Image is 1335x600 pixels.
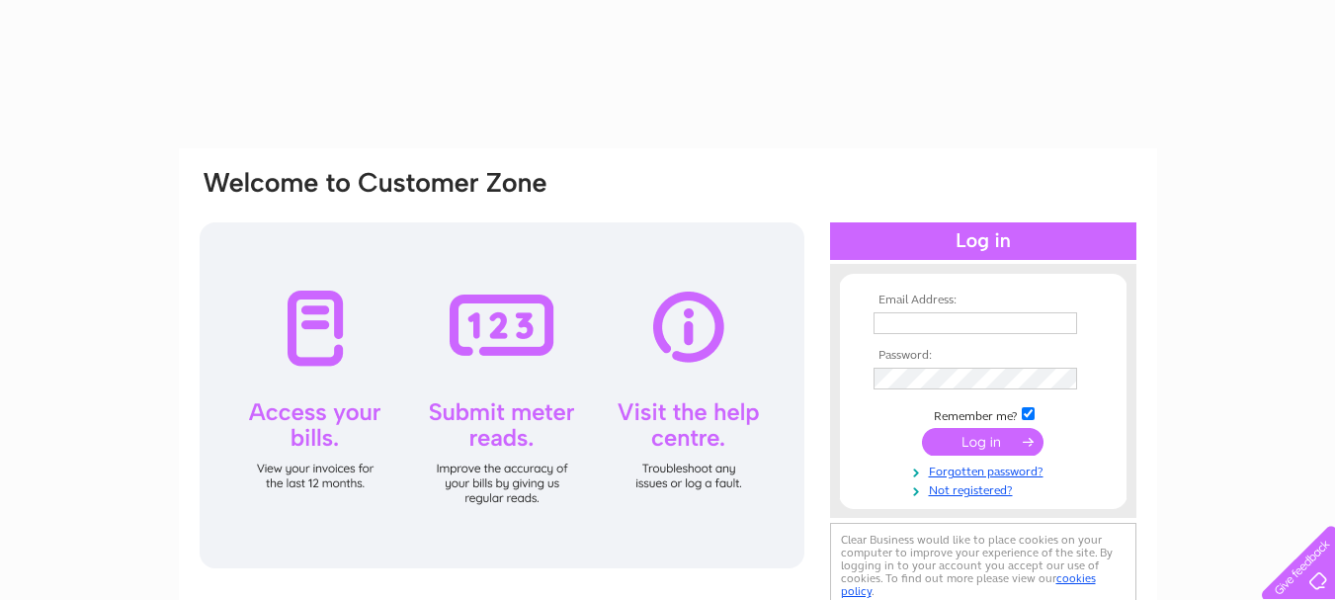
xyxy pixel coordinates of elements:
[869,404,1098,424] td: Remember me?
[874,479,1098,498] a: Not registered?
[841,571,1096,598] a: cookies policy
[922,428,1043,456] input: Submit
[874,461,1098,479] a: Forgotten password?
[869,349,1098,363] th: Password:
[869,294,1098,307] th: Email Address:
